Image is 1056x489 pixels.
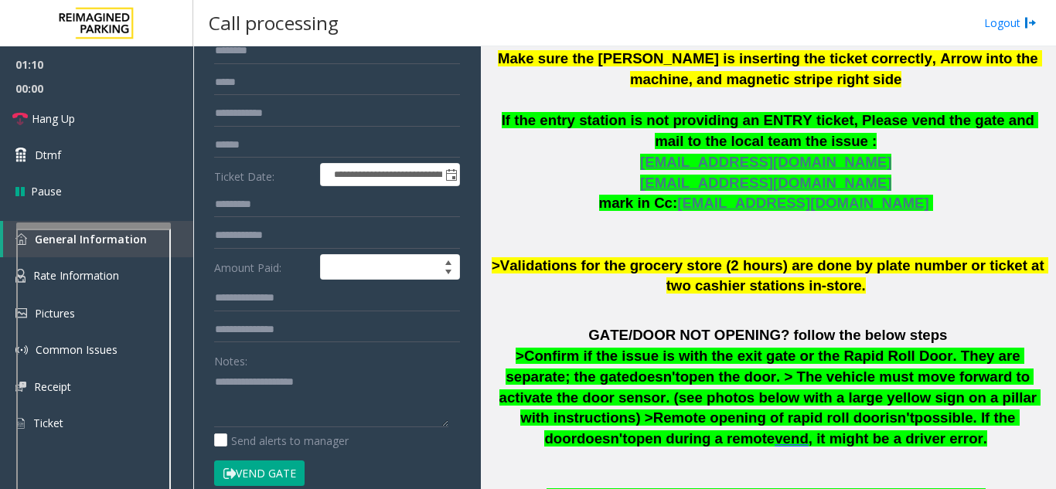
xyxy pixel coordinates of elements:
span: Make sure the [PERSON_NAME] is inserting the ticket correctly, Arrow into the machine, and magnet... [498,50,1042,87]
span: [EMAIL_ADDRESS][DOMAIN_NAME] [677,195,928,211]
span: open the door. > The vehicle must move forward to activate the door sensor. (see photos below wit... [499,368,1041,426]
img: 'icon' [15,269,26,283]
span: isn't [885,409,915,426]
span: Pause [31,183,62,199]
span: >Validations for the grocery store (2 hours) are done by plate number or ticket at two cashier st... [492,257,1048,294]
span: GATE/DOOR NOT OPENING? follow the below steps [588,327,947,343]
img: 'icon' [15,233,27,245]
span: doesn't [577,430,628,447]
span: [EMAIL_ADDRESS][DOMAIN_NAME] [640,175,891,191]
span: Dtmf [35,147,61,163]
span: [EMAIL_ADDRESS][DOMAIN_NAME] [640,154,891,170]
img: 'icon' [15,382,26,392]
label: Send alerts to manager [214,433,349,449]
a: [EMAIL_ADDRESS][DOMAIN_NAME] [640,157,891,169]
span: open during a remote [628,430,775,447]
img: 'icon' [15,416,26,430]
label: Ticket Date: [210,163,316,186]
a: General Information [3,221,193,257]
img: 'icon' [15,344,28,356]
span: >Confirm if the issue is with the exit gate or the Rapid Roll Door. They are separate; the gate [506,348,1024,385]
img: 'icon' [15,308,27,318]
img: logout [1024,15,1037,31]
span: Increase value [438,255,459,267]
a: [EMAIL_ADDRESS][DOMAIN_NAME] [677,198,928,210]
span: If the entry station is not providing an ENTRY ticket, Please vend the gate and mail to the local... [502,112,1039,149]
span: Decrease value [438,267,459,280]
button: Vend Gate [214,460,305,487]
span: Hang Up [32,110,75,127]
span: , it might be a driver error. [809,430,987,447]
a: Logout [984,15,1037,31]
span: Toggle popup [442,164,459,185]
span: mark in Cc: [599,195,678,211]
span: vend [775,430,809,447]
span: doesn't [629,368,680,385]
h3: Call processing [201,4,346,42]
label: Amount Paid: [210,254,316,280]
a: [EMAIL_ADDRESS][DOMAIN_NAME] [640,178,891,190]
label: Notes: [214,348,247,369]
